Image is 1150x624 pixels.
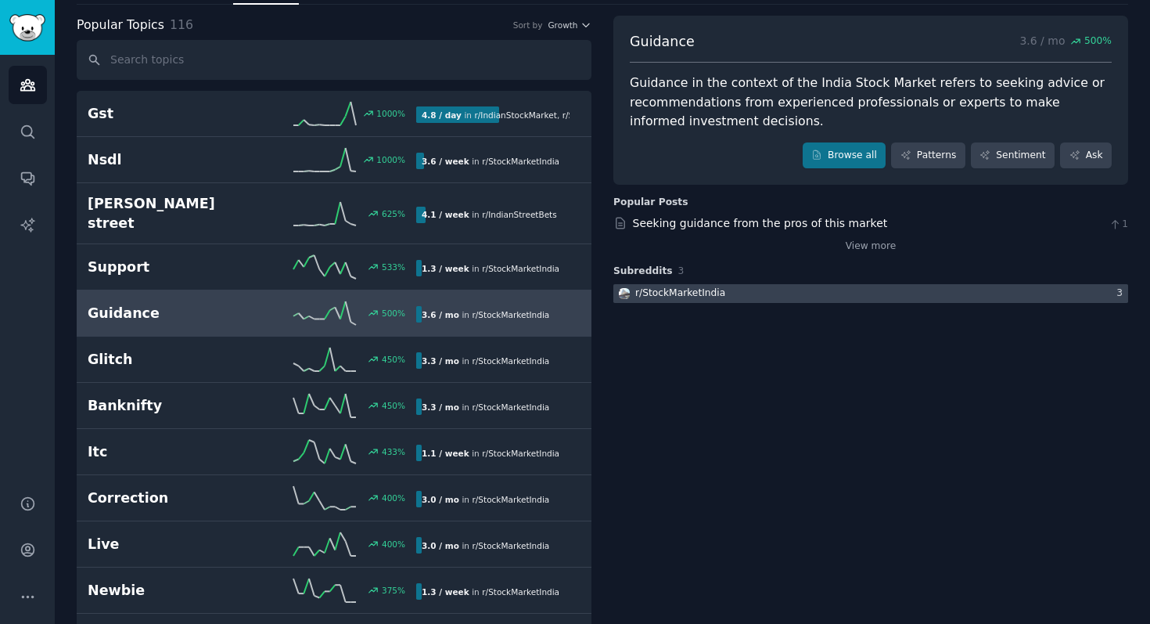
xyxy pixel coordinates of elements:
[482,210,556,219] span: r/ IndianStreetBets
[77,429,591,475] a: Itc433%1.1 / weekin r/StockMarketIndia
[9,14,45,41] img: GummySearch logo
[422,449,469,458] b: 1.1 / week
[482,157,559,166] span: r/ StockMarketIndia
[1116,287,1128,301] div: 3
[422,402,459,412] b: 3.3 / mo
[619,288,630,299] img: StockMarketIndia
[382,262,405,272] div: 533 %
[482,264,559,273] span: r/ StockMarketIndia
[88,442,252,462] h2: Itc
[635,287,725,301] div: r/ StockMarketIndia
[971,142,1055,169] a: Sentiment
[630,32,695,52] span: Guidance
[77,568,591,614] a: Newbie375%1.3 / weekin r/StockMarketIndia
[613,284,1128,304] a: StockMarketIndiar/StockMarketIndia3
[77,337,591,383] a: Glitch450%3.3 / moin r/StockMarketIndia
[416,445,565,461] div: in
[482,587,559,597] span: r/ StockMarketIndia
[422,587,469,597] b: 1.3 / week
[416,583,565,600] div: in
[416,207,562,223] div: in
[382,208,405,219] div: 625 %
[416,399,555,415] div: in
[416,153,565,169] div: in
[416,306,555,323] div: in
[1060,142,1112,169] a: Ask
[416,106,570,123] div: in
[376,108,405,119] div: 1000 %
[422,264,469,273] b: 1.3 / week
[422,110,462,120] b: 4.8 / day
[891,142,965,169] a: Patterns
[88,535,252,554] h2: Live
[88,150,252,170] h2: Nsdl
[77,383,591,429] a: Banknifty450%3.3 / moin r/StockMarketIndia
[613,196,688,210] div: Popular Posts
[77,16,164,35] span: Popular Topics
[382,492,405,503] div: 400 %
[1109,218,1128,232] span: 1
[77,40,591,80] input: Search topics
[422,356,459,366] b: 3.3 / mo
[513,20,543,31] div: Sort by
[557,110,559,120] span: ,
[422,541,459,550] b: 3.0 / mo
[472,402,549,412] span: r/ StockMarketIndia
[77,183,591,244] a: [PERSON_NAME] street625%4.1 / weekin r/IndianStreetBets
[88,258,252,277] h2: Support
[88,350,252,370] h2: Glitch
[1019,32,1112,52] p: 3.6 / mo
[376,154,405,165] div: 1000 %
[88,489,252,508] h2: Correction
[472,541,549,550] span: r/ StockMarketIndia
[77,244,591,290] a: Support533%1.3 / weekin r/StockMarketIndia
[678,265,685,276] span: 3
[548,20,591,31] button: Growth
[630,74,1112,132] div: Guidance in the context of the India Stock Market refers to seeking advice or recommendations fro...
[474,110,556,120] span: r/ IndianStockMarket
[416,537,555,554] div: in
[77,475,591,521] a: Correction400%3.0 / moin r/StockMarketIndia
[88,194,252,233] h2: [PERSON_NAME] street
[422,310,459,319] b: 3.6 / mo
[548,20,577,31] span: Growth
[382,585,405,596] div: 375 %
[382,308,405,319] div: 500 %
[472,495,549,504] span: r/ StockMarketIndia
[416,491,555,507] div: in
[77,290,591,337] a: Guidance500%3.6 / moin r/StockMarketIndia
[422,210,469,219] b: 4.1 / week
[88,396,252,416] h2: Banknifty
[382,539,405,550] div: 400 %
[416,260,565,276] div: in
[613,265,673,279] span: Subreddits
[1084,34,1112,49] span: 500 %
[803,142,886,169] a: Browse all
[633,217,888,229] a: Seeking guidance from the pros of this market
[472,310,549,319] span: r/ StockMarketIndia
[170,17,193,32] span: 116
[382,354,405,365] div: 450 %
[472,356,549,366] span: r/ StockMarketIndia
[416,352,555,369] div: in
[88,304,252,323] h2: Guidance
[482,449,559,458] span: r/ StockMarketIndia
[422,495,459,504] b: 3.0 / mo
[77,91,591,137] a: Gst1000%4.8 / dayin r/IndianStockMarket,r/StockMarketIndia
[562,110,640,120] span: r/ StockMarketIndia
[88,581,252,601] h2: Newbie
[382,400,405,411] div: 450 %
[88,104,252,124] h2: Gst
[846,240,897,254] a: View more
[77,521,591,568] a: Live400%3.0 / moin r/StockMarketIndia
[77,137,591,183] a: Nsdl1000%3.6 / weekin r/StockMarketIndia
[422,157,469,166] b: 3.6 / week
[382,446,405,457] div: 433 %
